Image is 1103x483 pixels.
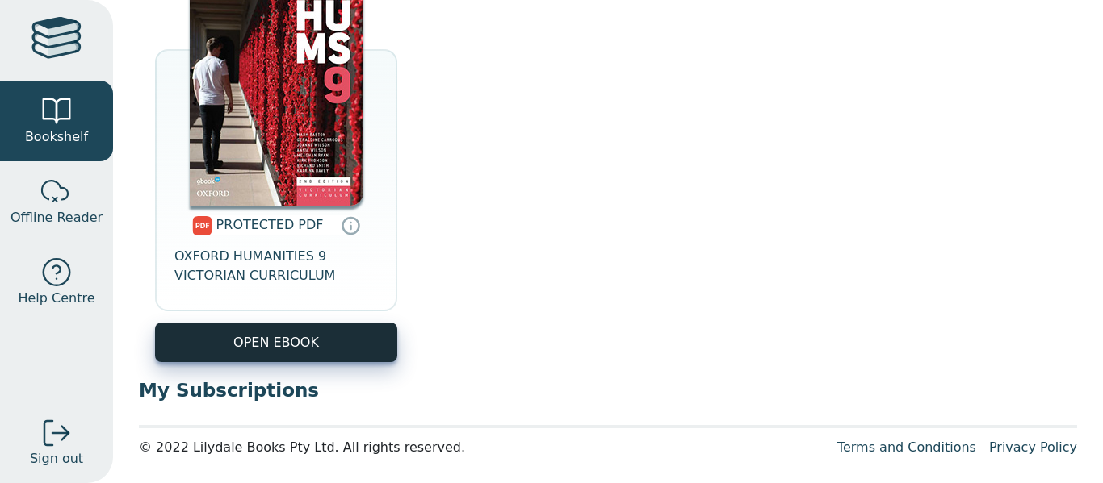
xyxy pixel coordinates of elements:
[216,217,324,232] span: PROTECTED PDF
[192,216,212,235] img: pdf.svg
[837,439,976,455] a: Terms and Conditions
[155,323,397,362] a: OPEN EBOOK
[18,289,94,308] span: Help Centre
[341,215,360,235] a: Protected PDFs cannot be printed, copied or shared. They can be accessed online through Education...
[30,449,83,468] span: Sign out
[174,247,378,285] span: OXFORD HUMANITIES 9 VICTORIAN CURRICULUM
[25,127,88,147] span: Bookshelf
[989,439,1077,455] a: Privacy Policy
[139,438,824,457] div: © 2022 Lilydale Books Pty Ltd. All rights reserved.
[10,208,103,227] span: Offline Reader
[139,378,1077,402] p: My Subscriptions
